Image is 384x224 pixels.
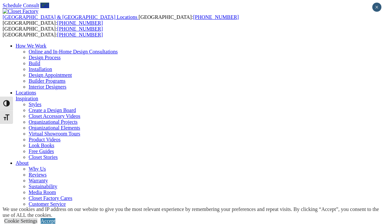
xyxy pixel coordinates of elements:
a: Warranty [29,178,48,183]
a: Organizational Projects [29,119,77,125]
a: Locations [16,90,36,95]
a: Call [40,3,49,8]
a: Installation [29,66,52,72]
a: Closet Accessory Videos [29,113,80,119]
a: Organizational Elements [29,125,80,131]
a: [PHONE_NUMBER] [57,20,103,26]
span: [GEOGRAPHIC_DATA]: [GEOGRAPHIC_DATA]: [3,14,239,26]
a: Media Room [29,189,56,195]
a: Builder Programs [29,78,65,84]
a: Schedule Consult [3,3,39,8]
a: Styles [29,102,41,107]
a: [GEOGRAPHIC_DATA] & [GEOGRAPHIC_DATA] Locations [3,14,139,20]
img: Closet Factory [3,8,38,14]
a: Look Books [29,143,54,148]
a: [PHONE_NUMBER] [57,32,103,37]
a: Why Us [29,166,46,172]
a: Interior Designers [29,84,66,90]
a: Free Guides [29,148,54,154]
a: Create a Design Board [29,107,76,113]
a: Cookie Settings [4,218,37,224]
a: Build [29,61,40,66]
a: Design Process [29,55,61,60]
a: Reviews [29,172,47,177]
a: Closet Factory Cares [29,195,72,201]
a: Inspiration [16,96,38,101]
button: Close [372,3,381,12]
a: Design Appointment [29,72,72,78]
a: Virtual Showroom Tours [29,131,80,136]
a: Product Videos [29,137,61,142]
a: Accept [41,218,55,224]
div: We use cookies and IP address on our website to give you the most relevant experience by remember... [3,206,384,218]
a: [PHONE_NUMBER] [193,14,239,20]
a: Closet Stories [29,154,58,160]
a: About [16,160,29,166]
a: Sustainability [29,184,57,189]
a: How We Work [16,43,47,49]
span: [GEOGRAPHIC_DATA]: [GEOGRAPHIC_DATA]: [3,26,103,37]
span: [GEOGRAPHIC_DATA] & [GEOGRAPHIC_DATA] Locations [3,14,137,20]
a: Customer Service [29,201,66,207]
a: Online and In-Home Design Consultations [29,49,118,54]
a: [PHONE_NUMBER] [57,26,103,32]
